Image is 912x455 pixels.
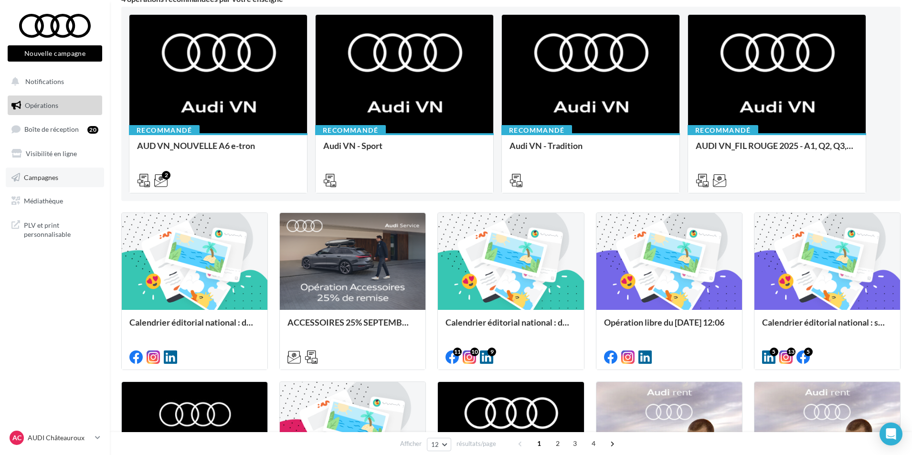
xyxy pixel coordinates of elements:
[25,77,64,85] span: Notifications
[6,119,104,139] a: Boîte de réception20
[688,125,758,136] div: Recommandé
[8,429,102,447] a: AC AUDI Châteauroux
[87,126,98,134] div: 20
[456,439,496,448] span: résultats/page
[129,317,260,337] div: Calendrier éditorial national : du 02.09 au 09.09
[28,433,91,443] p: AUDI Châteauroux
[6,168,104,188] a: Campagnes
[762,317,892,337] div: Calendrier éditorial national : semaine du 25.08 au 31.08
[488,348,496,356] div: 9
[427,438,451,451] button: 12
[137,141,299,160] div: AUD VN_NOUVELLE A6 e-tron
[12,433,21,443] span: AC
[162,171,170,180] div: 2
[431,441,439,448] span: 12
[24,125,79,133] span: Boîte de réception
[6,144,104,164] a: Visibilité en ligne
[787,348,795,356] div: 13
[445,317,576,337] div: Calendrier éditorial national : du 02.09 au 09.09
[26,149,77,158] span: Visibilité en ligne
[550,436,565,451] span: 2
[509,141,672,160] div: Audi VN - Tradition
[696,141,858,160] div: AUDI VN_FIL ROUGE 2025 - A1, Q2, Q3, Q5 et Q4 e-tron
[6,72,100,92] button: Notifications
[531,436,547,451] span: 1
[315,125,386,136] div: Recommandé
[470,348,479,356] div: 10
[323,141,486,160] div: Audi VN - Sport
[6,215,104,243] a: PLV et print personnalisable
[604,317,734,337] div: Opération libre du [DATE] 12:06
[770,348,778,356] div: 5
[804,348,813,356] div: 5
[8,45,102,62] button: Nouvelle campagne
[586,436,601,451] span: 4
[6,95,104,116] a: Opérations
[24,219,98,239] span: PLV et print personnalisable
[129,125,200,136] div: Recommandé
[6,191,104,211] a: Médiathèque
[287,317,418,337] div: ACCESSOIRES 25% SEPTEMBRE - AUDI SERVICE
[453,348,462,356] div: 11
[400,439,422,448] span: Afficher
[880,423,902,445] div: Open Intercom Messenger
[25,101,58,109] span: Opérations
[24,173,58,181] span: Campagnes
[501,125,572,136] div: Recommandé
[24,197,63,205] span: Médiathèque
[567,436,583,451] span: 3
